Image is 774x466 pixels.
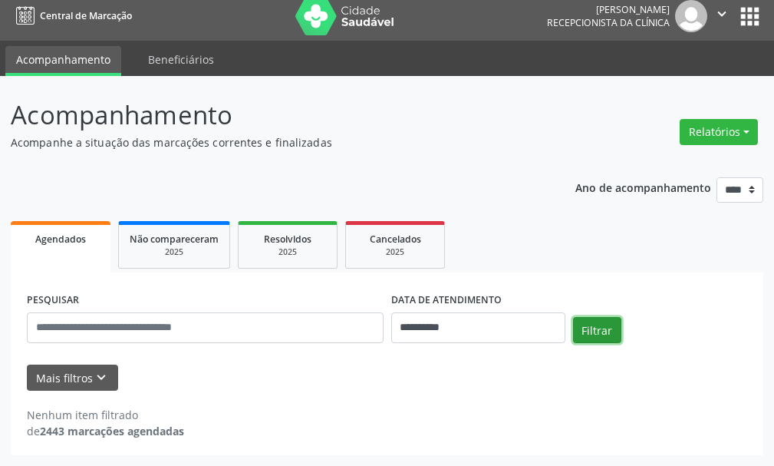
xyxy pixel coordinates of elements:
span: Cancelados [370,233,421,246]
button: Mais filtroskeyboard_arrow_down [27,365,118,392]
div: de [27,423,184,439]
label: DATA DE ATENDIMENTO [391,289,502,312]
div: [PERSON_NAME] [547,3,670,16]
p: Acompanhamento [11,96,538,134]
div: Nenhum item filtrado [27,407,184,423]
div: 2025 [249,246,326,258]
p: Acompanhe a situação das marcações correntes e finalizadas [11,134,538,150]
button: Filtrar [573,317,621,343]
label: PESQUISAR [27,289,79,312]
i:  [713,5,730,22]
strong: 2443 marcações agendadas [40,424,184,438]
span: Resolvidos [264,233,311,246]
span: Central de Marcação [40,9,132,22]
span: Recepcionista da clínica [547,16,670,29]
i: keyboard_arrow_down [93,369,110,386]
a: Beneficiários [137,46,225,73]
p: Ano de acompanhamento [575,177,711,197]
div: 2025 [130,246,219,258]
span: Agendados [35,233,86,246]
a: Central de Marcação [11,3,132,28]
a: Acompanhamento [5,46,121,76]
div: 2025 [357,246,433,258]
button: Relatórios [680,119,758,145]
span: Não compareceram [130,233,219,246]
button: apps [736,3,763,30]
